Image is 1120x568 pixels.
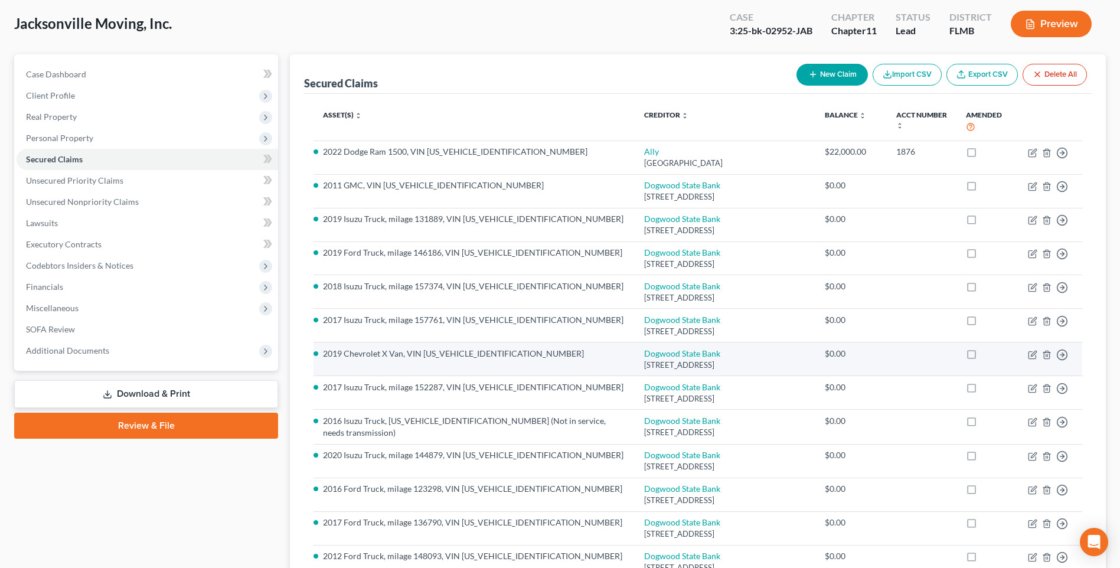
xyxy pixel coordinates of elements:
div: $0.00 [825,247,877,259]
a: Dogwood State Bank [644,247,720,257]
div: $22,000.00 [825,146,877,158]
span: Executory Contracts [26,239,102,249]
i: unfold_more [896,122,903,129]
a: Dogwood State Bank [644,517,720,527]
a: Balance unfold_more [825,110,866,119]
a: Lawsuits [17,213,278,234]
div: Status [896,11,930,24]
a: Unsecured Nonpriority Claims [17,191,278,213]
span: Secured Claims [26,154,83,164]
div: $0.00 [825,449,877,461]
div: [STREET_ADDRESS] [644,225,806,236]
div: $0.00 [825,415,877,427]
a: Creditor unfold_more [644,110,688,119]
div: $0.00 [825,550,877,562]
div: FLMB [949,24,992,38]
a: Dogwood State Bank [644,214,720,224]
div: Case [730,11,812,24]
div: [STREET_ADDRESS] [644,495,806,506]
li: 2019 Chevrolet X Van, VIN [US_VEHICLE_IDENTIFICATION_NUMBER] [323,348,625,360]
div: $0.00 [825,483,877,495]
span: Unsecured Priority Claims [26,175,123,185]
span: 11 [866,25,877,36]
li: 2017 Isuzu Truck, milage 157761, VIN [US_VEHICLE_IDENTIFICATION_NUMBER] [323,314,625,326]
div: [STREET_ADDRESS] [644,427,806,438]
i: unfold_more [859,112,866,119]
div: [STREET_ADDRESS] [644,528,806,540]
a: Asset(s) unfold_more [323,110,362,119]
a: Acct Number unfold_more [896,110,947,129]
a: Executory Contracts [17,234,278,255]
div: $0.00 [825,381,877,393]
div: Lead [896,24,930,38]
div: [STREET_ADDRESS] [644,326,806,337]
a: Dogwood State Bank [644,450,720,460]
i: unfold_more [355,112,362,119]
div: $0.00 [825,213,877,225]
span: Jacksonville Moving, Inc. [14,15,172,32]
button: Preview [1011,11,1092,37]
div: $0.00 [825,314,877,326]
button: New Claim [796,64,868,86]
span: Miscellaneous [26,303,79,313]
div: [STREET_ADDRESS] [644,360,806,371]
div: Chapter [831,24,877,38]
li: 2017 Isuzu Truck, milage 152287, VIN [US_VEHICLE_IDENTIFICATION_NUMBER] [323,381,625,393]
div: $0.00 [825,348,877,360]
i: unfold_more [681,112,688,119]
th: Amended [956,103,1018,141]
li: 2022 Dodge Ram 1500, VIN [US_VEHICLE_IDENTIFICATION_NUMBER] [323,146,625,158]
li: 2020 Isuzu Truck, milage 144879, VIN [US_VEHICLE_IDENTIFICATION_NUMBER] [323,449,625,461]
a: Dogwood State Bank [644,281,720,291]
button: Import CSV [873,64,942,86]
div: District [949,11,992,24]
a: Download & Print [14,380,278,408]
div: $0.00 [825,280,877,292]
span: Client Profile [26,90,75,100]
span: Real Property [26,112,77,122]
a: Dogwood State Bank [644,551,720,561]
li: 2018 Isuzu Truck, milage 157374, VIN [US_VEHICLE_IDENTIFICATION_NUMBER] [323,280,625,292]
span: Personal Property [26,133,93,143]
li: 2019 Isuzu Truck, milage 131889, VIN [US_VEHICLE_IDENTIFICATION_NUMBER] [323,213,625,225]
div: 3:25-bk-02952-JAB [730,24,812,38]
li: 2017 Ford Truck, milage 136790, VIN [US_VEHICLE_IDENTIFICATION_NUMBER] [323,517,625,528]
span: Financials [26,282,63,292]
span: Lawsuits [26,218,58,228]
li: 2019 Ford Truck, milage 146186, VIN [US_VEHICLE_IDENTIFICATION_NUMBER] [323,247,625,259]
div: $0.00 [825,517,877,528]
a: Dogwood State Bank [644,348,720,358]
a: Case Dashboard [17,64,278,85]
span: SOFA Review [26,324,75,334]
span: Codebtors Insiders & Notices [26,260,133,270]
div: Chapter [831,11,877,24]
a: Secured Claims [17,149,278,170]
li: 2016 Isuzu Truck, [US_VEHICLE_IDENTIFICATION_NUMBER] (Not in service, needs transmission) [323,415,625,439]
span: Additional Documents [26,345,109,355]
div: [GEOGRAPHIC_DATA] [644,158,806,169]
div: [STREET_ADDRESS] [644,393,806,404]
span: Unsecured Nonpriority Claims [26,197,139,207]
a: Export CSV [946,64,1018,86]
div: [STREET_ADDRESS] [644,461,806,472]
div: Open Intercom Messenger [1080,528,1108,556]
a: Dogwood State Bank [644,180,720,190]
a: Review & File [14,413,278,439]
div: $0.00 [825,179,877,191]
a: Dogwood State Bank [644,484,720,494]
a: Unsecured Priority Claims [17,170,278,191]
button: Delete All [1023,64,1087,86]
div: [STREET_ADDRESS] [644,191,806,203]
a: Ally [644,146,659,156]
div: [STREET_ADDRESS] [644,292,806,303]
div: 1876 [896,146,948,158]
div: Secured Claims [304,76,378,90]
a: Dogwood State Bank [644,315,720,325]
a: Dogwood State Bank [644,382,720,392]
li: 2012 Ford Truck, milage 148093, VIN [US_VEHICLE_IDENTIFICATION_NUMBER] [323,550,625,562]
li: 2011 GMC, VIN [US_VEHICLE_IDENTIFICATION_NUMBER] [323,179,625,191]
li: 2016 Ford Truck, milage 123298, VIN [US_VEHICLE_IDENTIFICATION_NUMBER] [323,483,625,495]
span: Case Dashboard [26,69,86,79]
div: [STREET_ADDRESS] [644,259,806,270]
a: Dogwood State Bank [644,416,720,426]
